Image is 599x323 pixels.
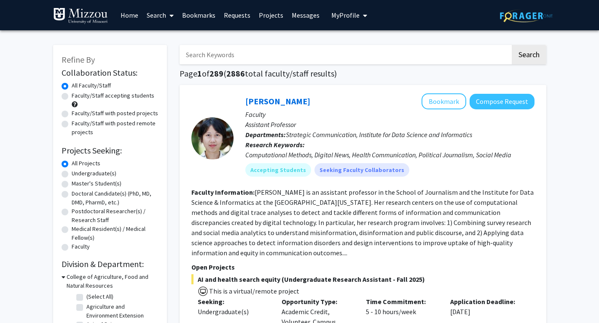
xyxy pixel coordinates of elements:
label: Postdoctoral Researcher(s) / Research Staff [72,207,158,225]
label: Faculty [72,242,90,251]
span: This is a virtual/remote project [208,287,299,295]
img: University of Missouri Logo [53,8,108,24]
label: (Select All) [86,292,113,301]
iframe: Chat [6,285,36,317]
button: Compose Request to Chau Tong [470,94,535,109]
p: Assistant Professor [245,119,535,130]
mat-chip: Accepting Students [245,163,311,177]
a: Requests [220,0,255,30]
a: Messages [287,0,324,30]
img: ForagerOne Logo [500,9,553,22]
label: Master's Student(s) [72,179,121,188]
label: Undergraduate(s) [72,169,116,178]
div: Computational Methods, Digital News, Health Communication, Political Journalism, Social Media [245,150,535,160]
span: Strategic Communication, Institute for Data Science and Informatics [286,130,472,139]
p: Seeking: [198,297,269,307]
mat-chip: Seeking Faculty Collaborators [314,163,409,177]
span: 1 [197,68,202,79]
p: Faculty [245,109,535,119]
span: Refine By [62,54,95,65]
h1: Page of ( total faculty/staff results) [180,69,546,79]
label: All Projects [72,159,100,168]
div: Undergraduate(s) [198,307,269,317]
input: Search Keywords [180,45,510,64]
h2: Projects Seeking: [62,146,158,156]
b: Departments: [245,130,286,139]
a: Bookmarks [178,0,220,30]
label: Doctoral Candidate(s) (PhD, MD, DMD, PharmD, etc.) [72,189,158,207]
a: Search [142,0,178,30]
a: [PERSON_NAME] [245,96,310,106]
label: Agriculture and Environment Extension [86,302,156,320]
label: Faculty/Staff with posted remote projects [72,119,158,137]
button: Search [512,45,546,64]
h2: Division & Department: [62,259,158,269]
h3: College of Agriculture, Food and Natural Resources [67,273,158,290]
label: Faculty/Staff with posted projects [72,109,158,118]
p: Time Commitment: [366,297,438,307]
h2: Collaboration Status: [62,68,158,78]
span: 289 [210,68,223,79]
a: Home [116,0,142,30]
button: Add Chau Tong to Bookmarks [422,93,466,109]
a: Projects [255,0,287,30]
b: Research Keywords: [245,140,305,149]
p: Opportunity Type: [282,297,353,307]
span: My Profile [331,11,360,19]
p: Open Projects [191,262,535,272]
label: All Faculty/Staff [72,81,111,90]
p: Application Deadline: [450,297,522,307]
b: Faculty Information: [191,188,255,196]
span: 2886 [226,68,245,79]
span: AI and health search equity (Undergraduate Research Assistant - Fall 2025) [191,274,535,284]
fg-read-more: [PERSON_NAME] is an assistant professor in the School of Journalism and the Institute for Data Sc... [191,188,534,257]
label: Medical Resident(s) / Medical Fellow(s) [72,225,158,242]
label: Faculty/Staff accepting students [72,91,154,100]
